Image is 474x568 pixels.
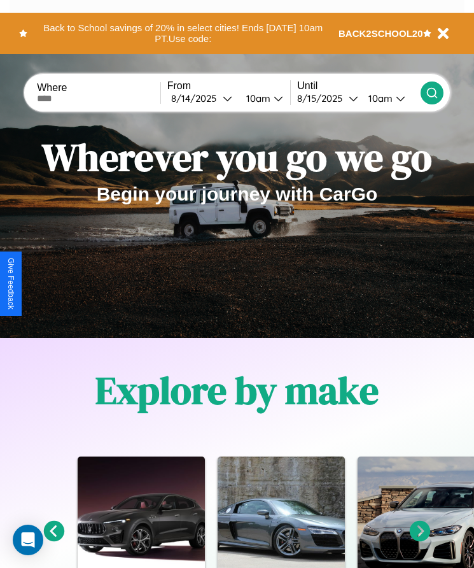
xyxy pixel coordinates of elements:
div: 10am [240,92,274,104]
b: BACK2SCHOOL20 [338,28,423,39]
label: Where [37,82,160,94]
label: Until [297,80,421,92]
button: Back to School savings of 20% in select cities! Ends [DATE] 10am PT.Use code: [27,19,338,48]
label: From [167,80,291,92]
h1: Explore by make [95,364,379,416]
div: Give Feedback [6,258,15,309]
button: 10am [236,92,291,105]
div: 8 / 15 / 2025 [297,92,349,104]
button: 10am [358,92,421,105]
div: 10am [362,92,396,104]
div: Open Intercom Messenger [13,525,43,555]
div: 8 / 14 / 2025 [171,92,223,104]
button: 8/14/2025 [167,92,236,105]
